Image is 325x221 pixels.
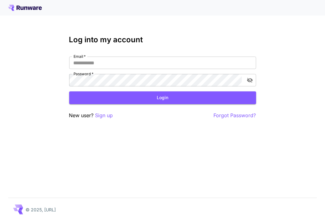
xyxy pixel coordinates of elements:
[26,206,56,213] p: © 2025, [URL]
[69,91,256,104] button: Login
[74,54,86,59] label: Email
[69,112,113,119] p: New user?
[95,112,113,119] button: Sign up
[214,112,256,119] button: Forgot Password?
[74,71,93,76] label: Password
[244,75,256,86] button: toggle password visibility
[69,35,256,44] h3: Log into my account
